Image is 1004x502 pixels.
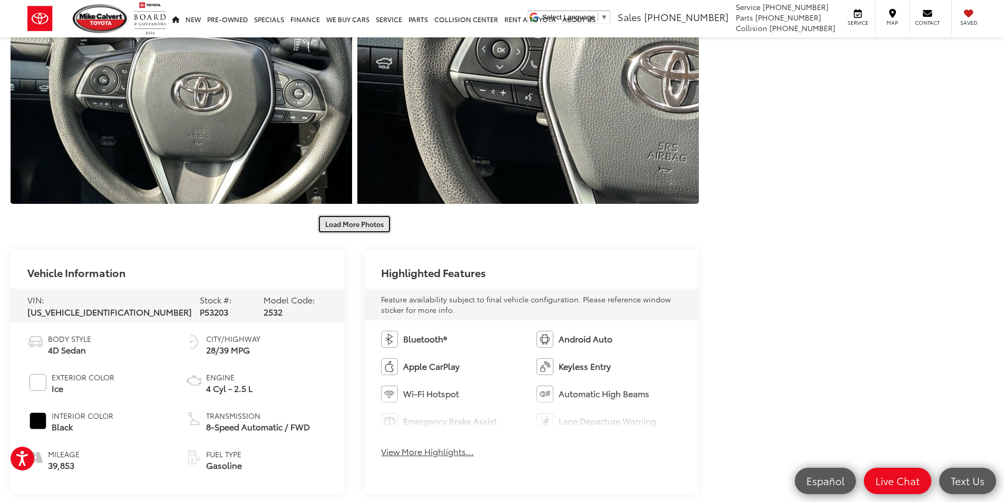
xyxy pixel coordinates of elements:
span: #000000 [30,412,46,429]
span: P53203 [200,306,228,318]
span: Transmission [206,410,310,421]
img: Wi-Fi Hotspot [381,386,398,402]
span: Text Us [945,474,990,487]
span: Service [736,2,761,12]
span: Exterior Color [52,372,114,382]
img: Mike Calvert Toyota [73,4,129,33]
span: 4D Sedan [48,344,91,356]
button: View More Highlights... [381,446,474,458]
span: Interior Color [52,410,113,421]
a: Español [795,468,856,494]
span: Parts [736,12,753,23]
button: Load More Photos [318,215,391,233]
a: Text Us [939,468,996,494]
img: Apple CarPlay [381,358,398,375]
span: Bluetooth® [403,333,447,345]
span: Map [881,19,904,26]
span: Gasoline [206,459,242,471]
span: Sales [618,10,641,24]
span: VIN: [27,293,44,306]
span: #FFFFFF [30,374,46,391]
span: Keyless Entry [559,360,611,372]
img: Automatic High Beams [537,386,553,402]
i: mileage icon [27,449,43,464]
span: [PHONE_NUMBER] [769,23,835,33]
img: Fuel Economy [186,333,202,350]
span: Stock #: [200,293,232,306]
span: 2532 [264,306,282,318]
span: Saved [957,19,980,26]
span: Fuel Type [206,449,242,459]
span: Contact [915,19,940,26]
span: City/Highway [206,333,260,344]
span: Español [801,474,850,487]
span: [PHONE_NUMBER] [755,12,821,23]
span: [PHONE_NUMBER] [644,10,728,24]
span: Feature availability subject to final vehicle configuration. Please reference window sticker for ... [381,294,671,315]
span: Mileage [48,449,80,459]
h2: Highlighted Features [381,267,486,278]
span: 8-Speed Automatic / FWD [206,421,310,433]
img: Bluetooth® [381,331,398,348]
span: Engine [206,372,252,382]
span: ▼ [601,13,608,21]
span: Collision [736,23,767,33]
span: Apple CarPlay [403,360,460,372]
span: Body Style [48,333,91,344]
img: Keyless Entry [537,358,553,375]
h2: Vehicle Information [27,267,125,278]
span: Live Chat [870,474,925,487]
span: [US_VEHICLE_IDENTIFICATION_NUMBER] [27,306,192,318]
span: Model Code: [264,293,315,306]
span: Service [846,19,870,26]
a: Live Chat [864,468,931,494]
img: Android Auto [537,331,553,348]
span: 4 Cyl - 2.5 L [206,382,252,395]
span: 39,853 [48,459,80,471]
span: Black [52,421,113,433]
span: Android Auto [559,333,612,345]
span: Ice [52,382,114,395]
span: 28/39 MPG [206,344,260,356]
span: [PHONE_NUMBER] [763,2,828,12]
